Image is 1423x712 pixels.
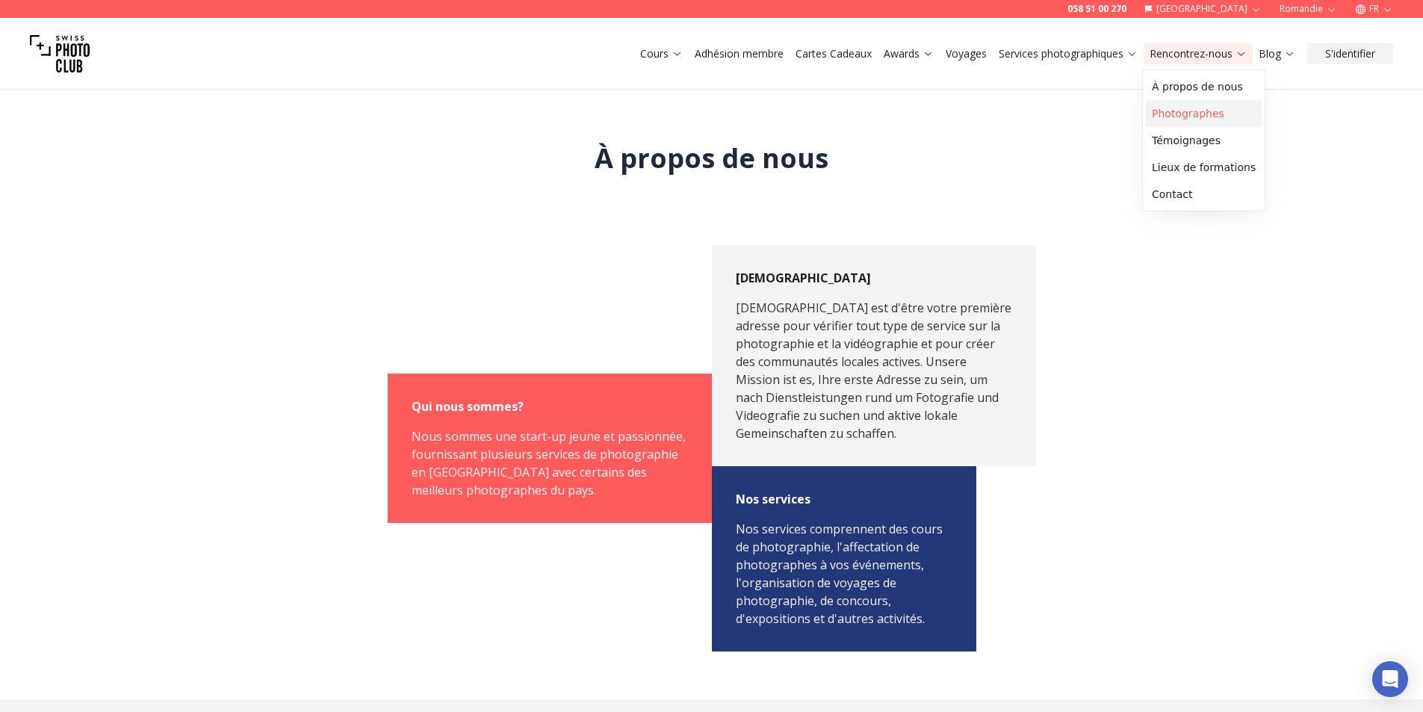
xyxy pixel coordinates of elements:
[1146,154,1262,181] a: Lieux de formations
[640,46,683,61] a: Cours
[1146,73,1262,100] a: À propos de nous
[884,46,934,61] a: Awards
[736,521,943,627] span: Nos services comprennent des cours de photographie, l'affectation de photographes à vos événement...
[412,397,688,415] h2: Qui nous sommes?
[1253,43,1301,64] button: Blog
[940,43,993,64] button: Voyages
[689,43,790,64] button: Adhésion membre
[999,46,1138,61] a: Services photographiques
[1372,661,1408,697] div: Open Intercom Messenger
[790,43,878,64] button: Cartes Cadeaux
[1150,46,1247,61] a: Rencontrez-nous
[1259,46,1295,61] a: Blog
[993,43,1144,64] button: Services photographiques
[30,24,90,84] img: Swiss photo club
[736,490,952,508] h2: Nos services
[736,299,1012,442] p: [DEMOGRAPHIC_DATA] est d'être votre première adresse pour vérifier tout type de service sur la ph...
[736,269,1012,287] h2: [DEMOGRAPHIC_DATA]
[595,143,828,173] h1: À propos de nous
[1146,100,1262,127] a: Photographes
[412,428,686,498] span: Nous sommes une start-up jeune et passionnée, fournissant plusieurs services de photographie en [...
[634,43,689,64] button: Cours
[878,43,940,64] button: Awards
[946,46,987,61] a: Voyages
[1146,181,1262,208] a: Contact
[1146,127,1262,154] a: Témoignages
[796,46,872,61] a: Cartes Cadeaux
[1144,43,1253,64] button: Rencontrez-nous
[1307,43,1393,64] button: S'identifier
[695,46,784,61] a: Adhésion membre
[1067,3,1126,15] a: 058 51 00 270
